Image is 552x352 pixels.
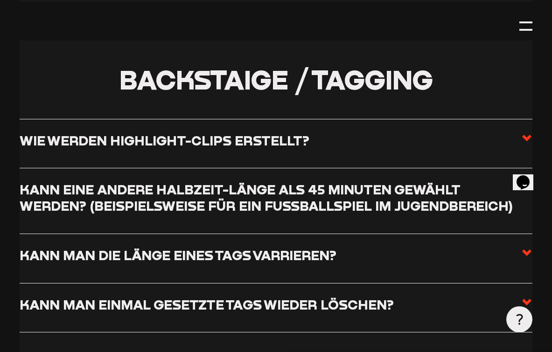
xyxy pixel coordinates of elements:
h3: Kann man einmal gesetzte Tags wieder löschen? [20,297,394,313]
span: Backstaige / Tagging [119,63,433,96]
h3: Kann eine andere Halbzeit-Länge als 45 Minuten gewählt werden? (beispielsweise für ein Fußballspi... [20,181,521,214]
iframe: chat widget [513,162,543,190]
h3: Kann man die Länge eines Tags varrieren? [20,247,336,263]
h3: Wie werden Highlight-Clips erstellt? [20,132,309,149]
